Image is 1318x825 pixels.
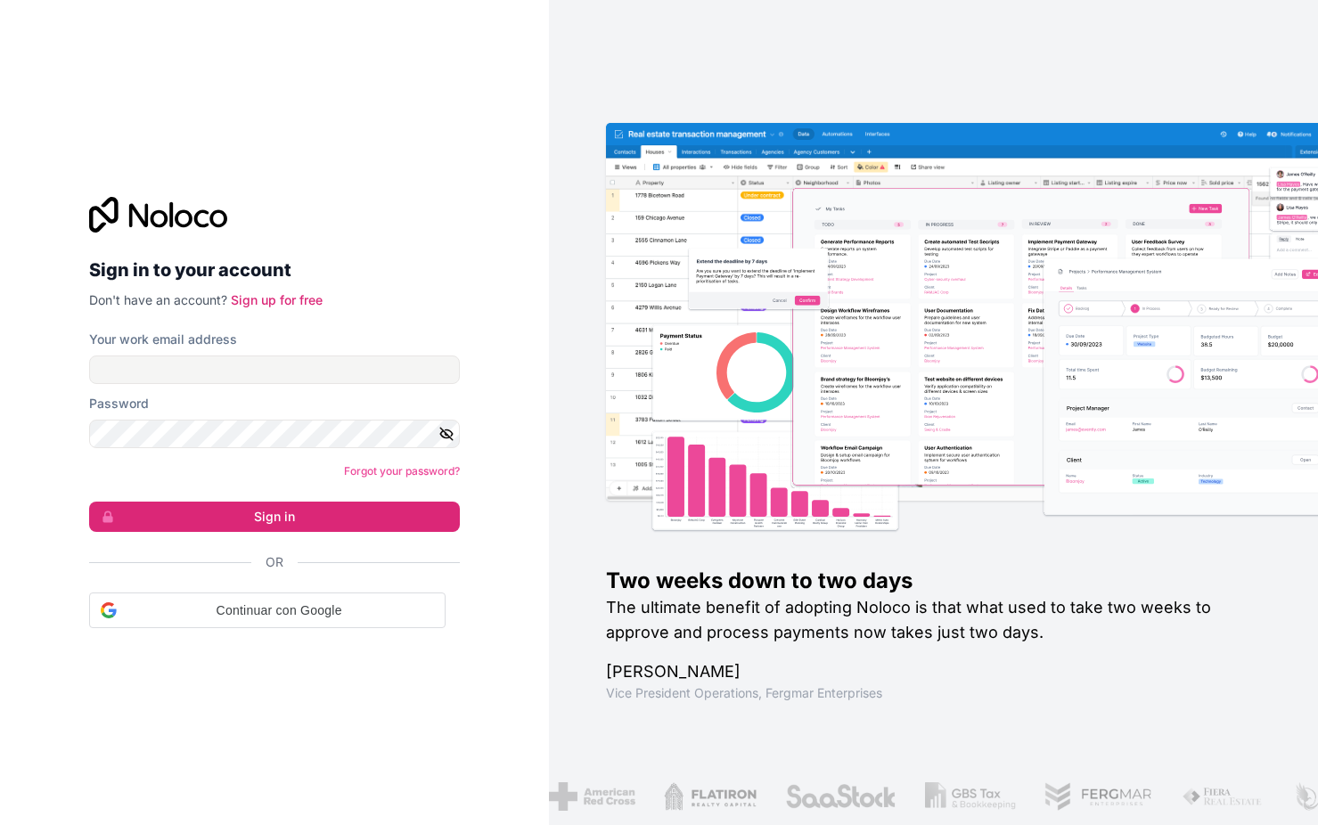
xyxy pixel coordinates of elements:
button: Sign in [89,502,460,532]
a: Sign up for free [231,292,323,307]
h1: Two weeks down to two days [606,567,1261,595]
a: Forgot your password? [344,464,460,478]
h2: Sign in to your account [89,254,460,286]
h1: Vice President Operations , Fergmar Enterprises [606,684,1261,702]
img: /assets/gbstax-C-GtDUiK.png [925,782,1016,811]
img: /assets/fergmar-CudnrXN5.png [1044,782,1153,811]
input: Password [89,420,460,448]
div: Continuar con Google [89,592,446,628]
input: Email address [89,355,460,384]
img: /assets/american-red-cross-BAupjrZR.png [549,782,635,811]
span: Don't have an account? [89,292,227,307]
span: Continuar con Google [124,601,434,620]
img: /assets/flatiron-C8eUkumj.png [664,782,757,811]
label: Password [89,395,149,412]
label: Your work email address [89,331,237,348]
img: /assets/fiera-fwj2N5v4.png [1181,782,1265,811]
span: Or [266,553,283,571]
img: /assets/saastock-C6Zbiodz.png [785,782,897,811]
h2: The ultimate benefit of adopting Noloco is that what used to take two weeks to approve and proces... [606,595,1261,645]
h1: [PERSON_NAME] [606,659,1261,684]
